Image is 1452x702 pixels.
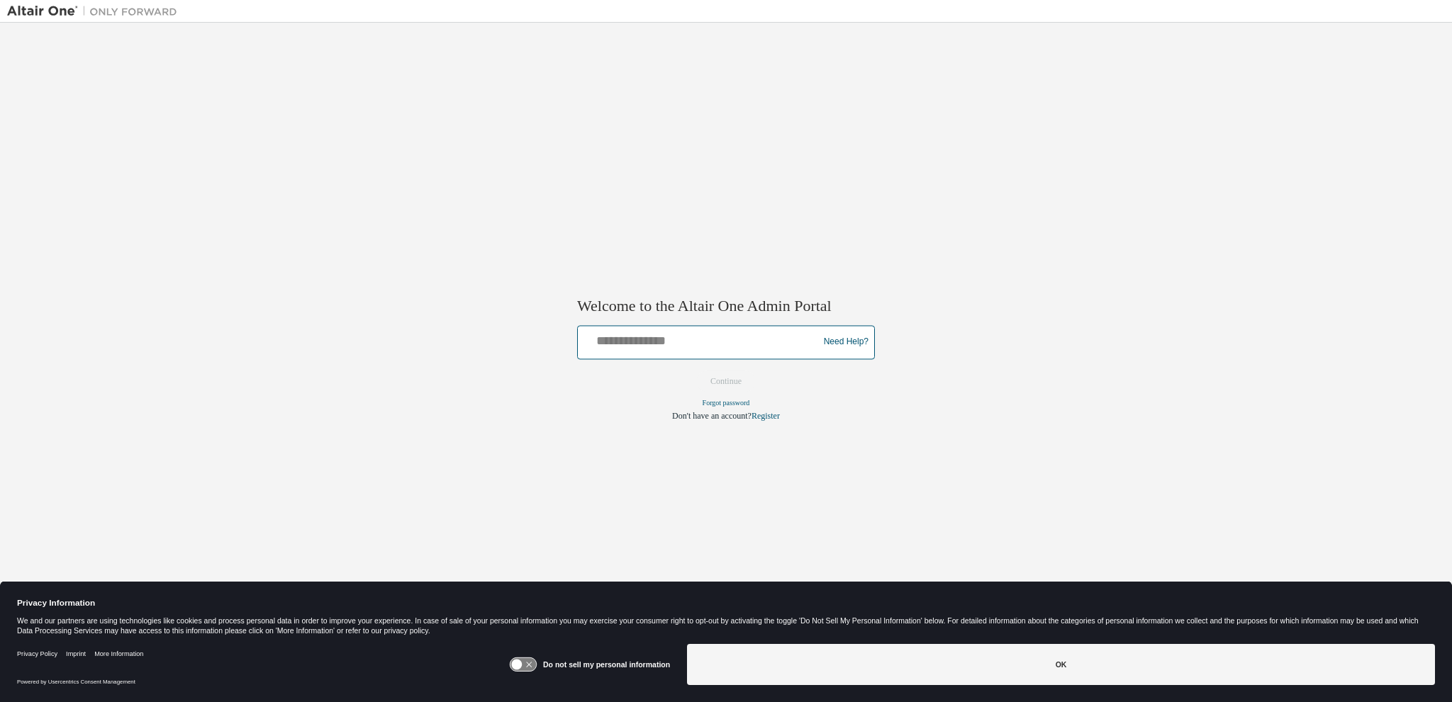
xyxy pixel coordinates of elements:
[672,411,752,421] span: Don't have an account?
[824,342,869,343] a: Need Help?
[752,411,780,421] a: Register
[703,399,750,407] a: Forgot password
[7,4,184,18] img: Altair One
[577,297,875,317] h2: Welcome to the Altair One Admin Portal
